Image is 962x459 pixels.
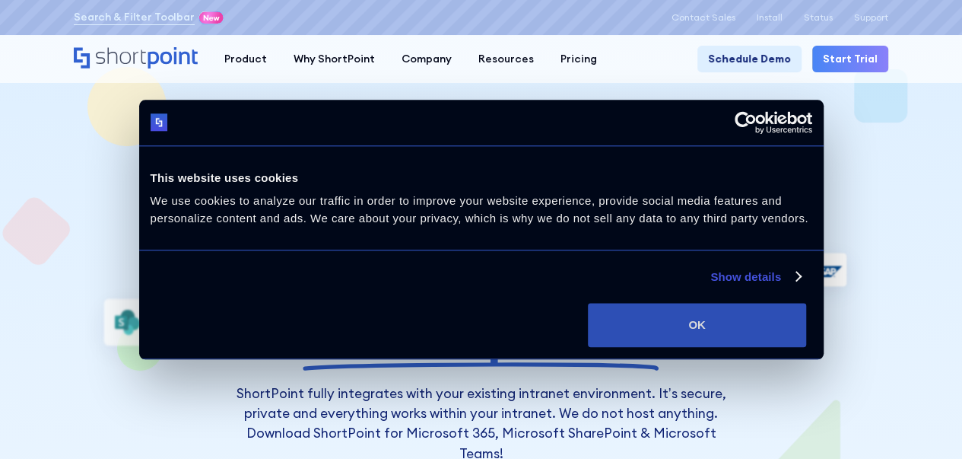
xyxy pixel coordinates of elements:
div: Pricing [560,51,597,67]
a: Why ShortPoint [280,46,388,72]
a: Product [211,46,280,72]
a: Usercentrics Cookiebot - opens in a new window [679,111,812,134]
iframe: Chat Widget [688,282,962,459]
a: Install [757,12,783,23]
div: Resources [478,51,534,67]
div: Company [402,51,452,67]
div: Product [224,51,267,67]
img: logo [151,114,168,132]
h1: Unlock the design Capabilities of your [231,204,730,362]
a: Company [388,46,465,72]
a: Start Trial [812,46,888,72]
a: Pricing [547,46,610,72]
a: Contact Sales [671,12,735,23]
a: Schedule Demo [697,46,802,72]
div: This website uses cookies [151,169,812,187]
a: Support [854,12,888,23]
a: Resources [465,46,547,72]
span: favorite product [303,310,659,362]
div: Why ShortPoint [294,51,375,67]
a: Home [74,47,198,70]
button: OK [588,303,806,347]
span: We use cookies to analyze our traffic in order to improve your website experience, provide social... [151,194,808,225]
a: Search & Filter Toolbar [74,9,195,25]
a: Status [804,12,833,23]
a: Show details [710,268,800,286]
